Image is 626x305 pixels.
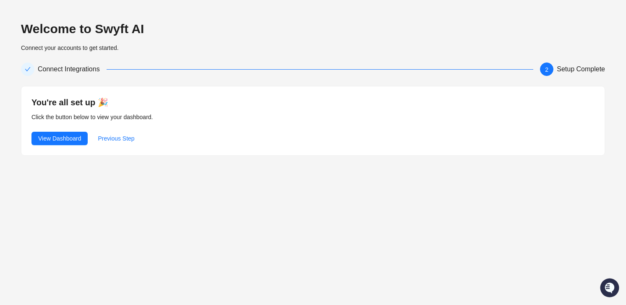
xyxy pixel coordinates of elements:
button: View Dashboard [31,132,88,145]
span: Status [46,117,65,126]
div: We're offline, we'll be back soon [29,84,110,91]
img: Swyft AI [8,8,25,25]
span: View Dashboard [38,134,81,143]
h2: How can we help? [8,47,153,60]
a: Powered byPylon [59,138,102,144]
iframe: Open customer support [599,277,622,300]
a: 📚Docs [5,114,34,129]
h2: Welcome to Swyft AI [21,21,605,37]
span: Docs [17,117,31,126]
a: 📶Status [34,114,68,129]
span: Connect your accounts to get started. [21,44,119,51]
div: Connect Integrations [38,63,107,76]
span: 2 [545,66,548,73]
button: Previous Step [91,132,141,145]
h4: You're all set up 🎉 [31,96,595,108]
p: Welcome 👋 [8,34,153,47]
div: 📶 [38,118,44,125]
span: Pylon [83,138,102,144]
div: Start new chat [29,76,138,84]
span: Click the button below to view your dashboard. [31,114,153,120]
div: 📚 [8,118,15,125]
img: 5124521997842_fc6d7dfcefe973c2e489_88.png [8,76,23,91]
div: Setup Complete [557,63,605,76]
span: check [25,66,31,72]
button: Start new chat [143,78,153,89]
span: Previous Step [98,134,134,143]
